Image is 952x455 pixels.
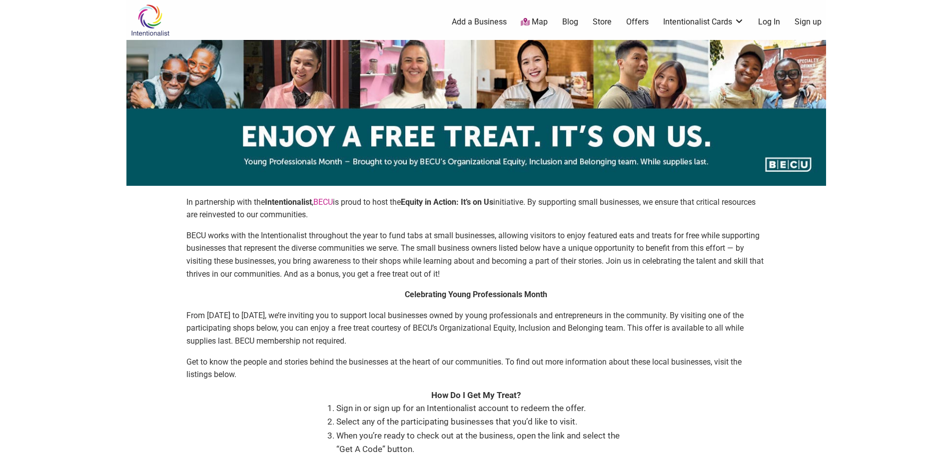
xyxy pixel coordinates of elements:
li: Select any of the participating businesses that you’d like to visit. [336,415,626,429]
strong: Celebrating Young Professionals Month [405,290,547,299]
a: Intentionalist Cards [663,16,744,27]
a: Map [521,16,548,28]
p: In partnership with the , is proud to host the initiative. By supporting small businesses, we ens... [186,196,766,221]
strong: Intentionalist [265,197,312,207]
img: sponsor logo [126,40,826,186]
strong: Equity in Action: It’s on Us [401,197,493,207]
a: BECU [313,197,333,207]
a: Store [593,16,612,27]
a: Sign up [795,16,822,27]
strong: How Do I Get My Treat? [431,390,521,400]
a: Offers [626,16,649,27]
li: Sign in or sign up for an Intentionalist account to redeem the offer. [336,402,626,415]
p: From [DATE] to [DATE], we’re inviting you to support local businesses owned by young professional... [186,309,766,348]
a: Add a Business [452,16,507,27]
a: Log In [758,16,780,27]
a: Blog [562,16,578,27]
p: BECU works with the Intentionalist throughout the year to fund tabs at small businesses, allowing... [186,229,766,280]
img: Intentionalist [126,4,174,36]
p: Get to know the people and stories behind the businesses at the heart of our communities. To find... [186,356,766,381]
